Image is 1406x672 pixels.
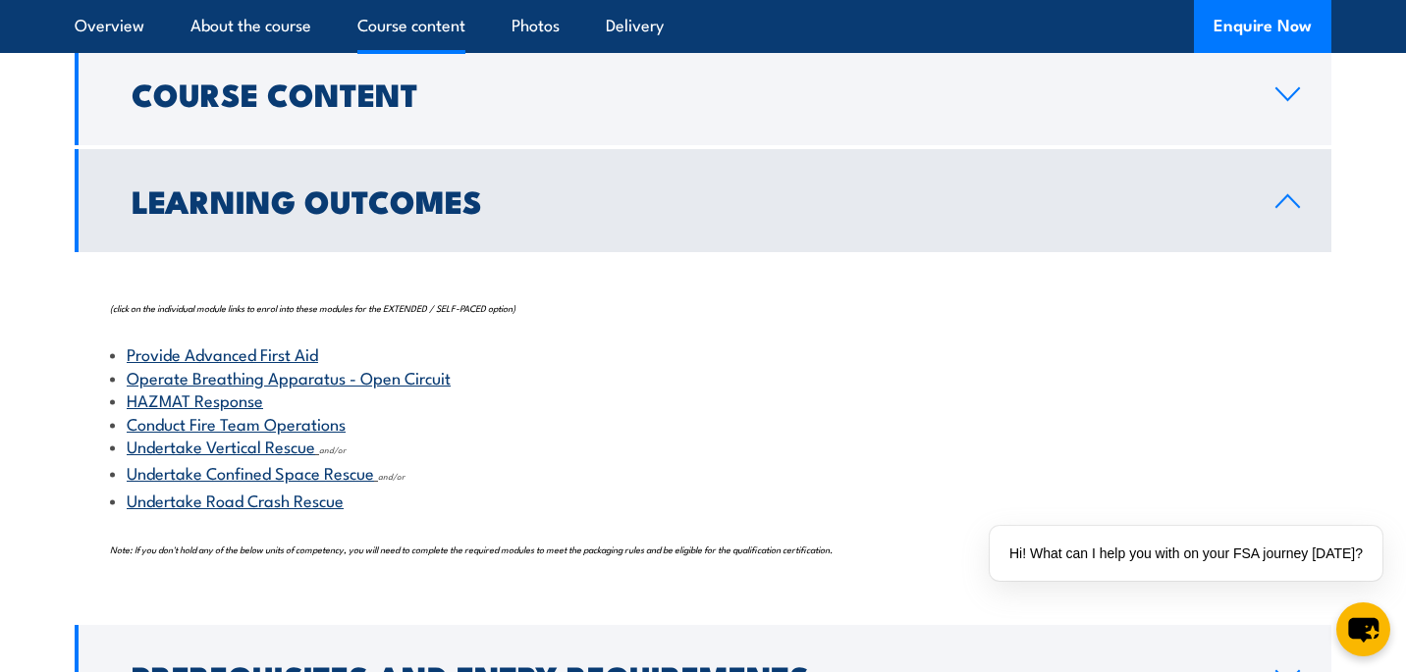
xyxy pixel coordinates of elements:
a: Course Content [75,42,1331,145]
a: Undertake Road Crash Rescue [127,488,344,511]
h2: Course Content [132,79,1244,107]
a: Undertake Confined Space Rescue [127,460,374,484]
span: Note: If you don't hold any of the below units of competency, you will need to complete the requi... [110,543,833,555]
a: Operate Breathing Apparatus - Open Circuit [127,365,451,388]
a: Learning Outcomes [75,149,1331,252]
a: HAZMAT Response [127,388,263,411]
a: Undertake Vertical Rescue [127,434,315,457]
h2: Learning Outcomes [132,186,1244,214]
a: Provide Advanced First Aid [127,341,318,365]
span: and/or [319,443,346,455]
a: Conduct Fire Team Operations [127,411,346,435]
button: chat-button [1336,602,1390,656]
span: and/or [378,470,405,482]
div: Hi! What can I help you with on your FSA journey [DATE]? [990,526,1382,581]
span: (click on the individual module links to enrol into these modules for the EXTENDED / SELF-PACED o... [110,301,515,314]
